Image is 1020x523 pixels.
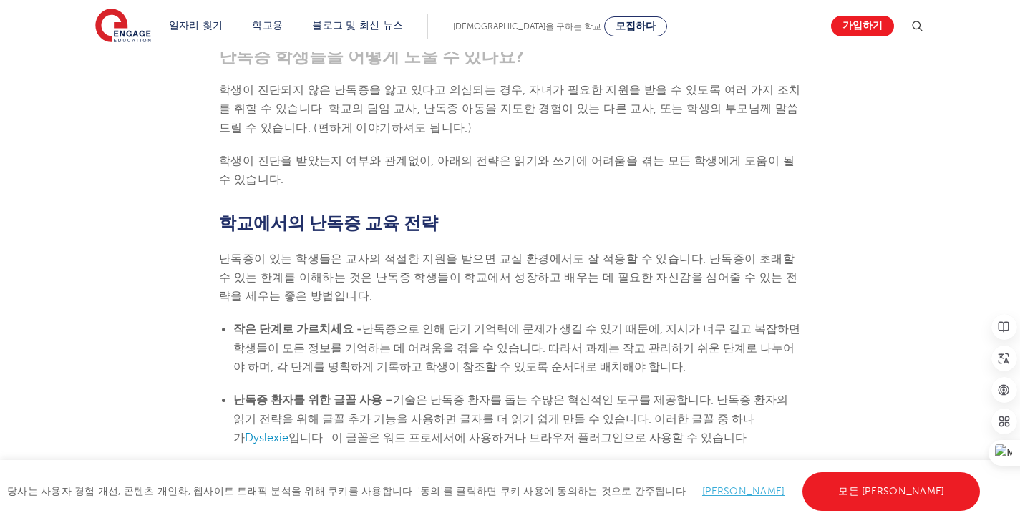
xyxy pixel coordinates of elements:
[219,155,795,186] font: 학생이 진단을 받았는지 여부와 관계없이, 아래의 전략은 읽기와 쓰기에 어려움을 겪는 모든 학생에게 도움이 될 수 있습니다.
[831,16,894,36] a: 가입하기
[219,47,524,67] font: 난독증 학생들을 어떻게 도울 수 있나요?
[233,323,800,373] font: 난독증으로 인해 단기 기억력에 문제가 생길 수 있기 때문에, 지시가 너무 길고 복잡하면 학생들이 모든 정보를 기억하는 데 어려움을 겪을 수 있습니다. 따라서 과제는 작고 관리...
[245,431,288,444] a: Dyslexie
[233,323,362,336] font: 작은 단계로 가르치세요 -
[233,394,393,406] font: 난독증 환자를 위한 글꼴 사용 –
[7,487,688,497] font: 당사는 사용자 경험 개선, 콘텐츠 개인화, 웹사이트 트래픽 분석을 위해 쿠키를 사용합니다. '동의'를 클릭하면 쿠키 사용에 동의하는 것으로 간주됩니다.
[95,9,151,44] img: 교육 참여
[702,486,785,497] a: [PERSON_NAME]
[842,21,883,31] font: 가입하기
[252,20,283,31] a: 학교용
[453,21,601,31] font: [DEMOGRAPHIC_DATA]을 구하는 학교
[219,213,438,233] font: 학교에서의 난독증 교육 전략
[312,20,403,31] a: 블로그 및 최신 뉴스
[219,84,801,135] font: 학생이 진단되지 않은 난독증을 앓고 있다고 의심되는 경우, 자녀가 필요한 지원을 받을 수 있도록 여러 가지 조치를 취할 수 있습니다. 학교의 담임 교사, 난독증 아동을 지도한...
[233,394,788,444] font: 기술은 난독증 환자를 돕는 수많은 혁신적인 도구를 제공합니다. 난독증 환자의 읽기 전략을 위해 글꼴 추가 기능을 사용하면 글자를 더 읽기 쉽게 만들 수 있습니다. 이러한 글꼴...
[802,472,980,511] a: 모든 [PERSON_NAME]
[616,21,656,31] font: 모집하다
[219,253,797,303] font: 난독증이 있는 학생들은 교사의 적절한 지원을 받으면 교실 환경에서도 잘 적응할 수 있습니다. 난독증이 초래할 수 있는 한계를 이해하는 것은 난독증 학생들이 학교에서 성장하고 ...
[604,16,667,36] a: 모집하다
[169,20,223,31] a: 일자리 찾기
[838,486,944,497] font: 모든 [PERSON_NAME]
[288,431,749,444] font: 입니다 . 이 글꼴은 워드 프로세서에 사용하거나 브라우저 플러그인으로 사용할 수 있습니다.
